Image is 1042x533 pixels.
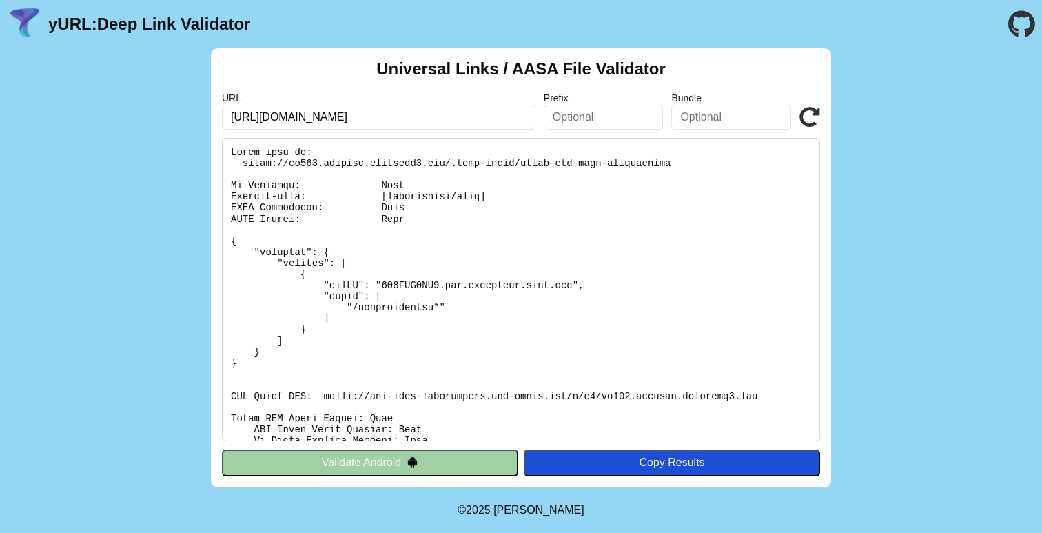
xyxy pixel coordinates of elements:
label: URL [222,92,535,103]
input: Required [222,105,535,130]
a: Michael Ibragimchayev's Personal Site [493,504,584,516]
label: Bundle [671,92,791,103]
button: Copy Results [524,450,820,476]
div: Copy Results [531,456,813,469]
a: yURL:Deep Link Validator [48,14,250,34]
footer: © [458,487,584,533]
pre: Lorem ipsu do: sitam://co563.adipisc.elitsedd3.eiu/.temp-incid/utlab-etd-magn-aliquaenima Mi Veni... [222,138,820,441]
img: droidIcon.svg [407,456,418,468]
label: Prefix [544,92,664,103]
input: Optional [544,105,664,130]
button: Validate Android [222,450,518,476]
span: 2025 [466,504,491,516]
img: yURL Logo [7,6,43,42]
input: Optional [671,105,791,130]
h2: Universal Links / AASA File Validator [376,59,666,79]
